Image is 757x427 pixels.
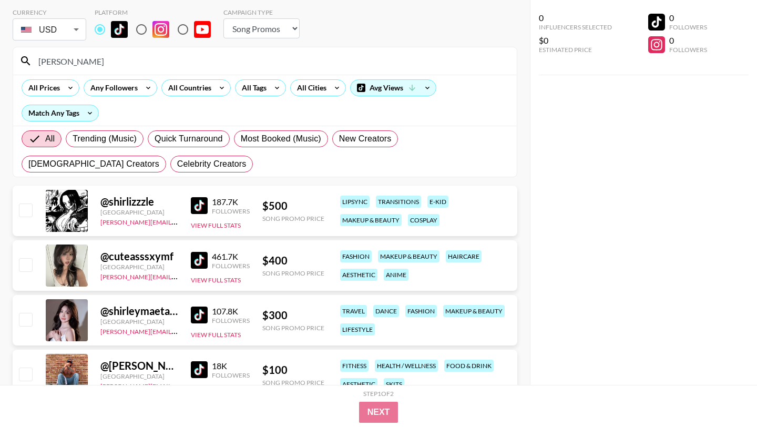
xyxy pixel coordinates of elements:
[100,208,178,216] div: [GEOGRAPHIC_DATA]
[351,80,436,96] div: Avg Views
[378,250,439,262] div: makeup & beauty
[340,250,372,262] div: fashion
[262,199,324,212] div: $ 500
[669,13,707,23] div: 0
[340,305,367,317] div: travel
[339,133,392,145] span: New Creators
[162,80,213,96] div: All Countries
[408,214,439,226] div: cosplay
[262,363,324,377] div: $ 100
[100,250,178,263] div: @ cuteasssxymf
[100,216,256,226] a: [PERSON_NAME][EMAIL_ADDRESS][DOMAIN_NAME]
[669,46,707,54] div: Followers
[212,306,250,317] div: 107.8K
[212,207,250,215] div: Followers
[191,221,241,229] button: View Full Stats
[363,390,394,398] div: Step 1 of 2
[13,8,86,16] div: Currency
[100,326,256,335] a: [PERSON_NAME][EMAIL_ADDRESS][DOMAIN_NAME]
[100,195,178,208] div: @ shirlizzzle
[539,23,612,31] div: Influencers Selected
[262,215,324,222] div: Song Promo Price
[340,378,377,390] div: aesthetic
[100,318,178,326] div: [GEOGRAPHIC_DATA]
[340,269,377,281] div: aesthetic
[100,263,178,271] div: [GEOGRAPHIC_DATA]
[262,324,324,332] div: Song Promo Price
[111,21,128,38] img: TikTok
[155,133,223,145] span: Quick Turnaround
[84,80,140,96] div: Any Followers
[100,372,178,380] div: [GEOGRAPHIC_DATA]
[212,371,250,379] div: Followers
[212,317,250,324] div: Followers
[446,250,482,262] div: haircare
[28,158,159,170] span: [DEMOGRAPHIC_DATA] Creators
[95,8,219,16] div: Platform
[100,359,178,372] div: @ [PERSON_NAME][DOMAIN_NAME][PERSON_NAME]
[539,35,612,46] div: $0
[444,360,494,372] div: food & drink
[405,305,437,317] div: fashion
[191,307,208,323] img: TikTok
[152,21,169,38] img: Instagram
[22,80,62,96] div: All Prices
[191,331,241,339] button: View Full Stats
[212,251,250,262] div: 461.7K
[241,133,321,145] span: Most Booked (Music)
[212,262,250,270] div: Followers
[236,80,269,96] div: All Tags
[375,360,438,372] div: health / wellness
[340,360,369,372] div: fitness
[262,269,324,277] div: Song Promo Price
[191,361,208,378] img: TikTok
[212,197,250,207] div: 187.7K
[45,133,55,145] span: All
[32,53,510,69] input: Search by User Name
[669,35,707,46] div: 0
[223,8,300,16] div: Campaign Type
[262,379,324,387] div: Song Promo Price
[212,361,250,371] div: 18K
[384,378,404,390] div: skits
[177,158,247,170] span: Celebrity Creators
[262,254,324,267] div: $ 400
[340,323,375,335] div: lifestyle
[340,196,370,208] div: lipsync
[191,252,208,269] img: TikTok
[15,21,84,39] div: USD
[384,269,408,281] div: anime
[669,23,707,31] div: Followers
[100,304,178,318] div: @ shirleymaetan_
[191,276,241,284] button: View Full Stats
[443,305,505,317] div: makeup & beauty
[340,214,402,226] div: makeup & beauty
[100,271,256,281] a: [PERSON_NAME][EMAIL_ADDRESS][DOMAIN_NAME]
[22,105,98,121] div: Match Any Tags
[291,80,329,96] div: All Cities
[373,305,399,317] div: dance
[539,46,612,54] div: Estimated Price
[194,21,211,38] img: YouTube
[262,309,324,322] div: $ 300
[359,402,398,423] button: Next
[539,13,612,23] div: 0
[191,197,208,214] img: TikTok
[427,196,448,208] div: e-kid
[73,133,137,145] span: Trending (Music)
[376,196,421,208] div: transitions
